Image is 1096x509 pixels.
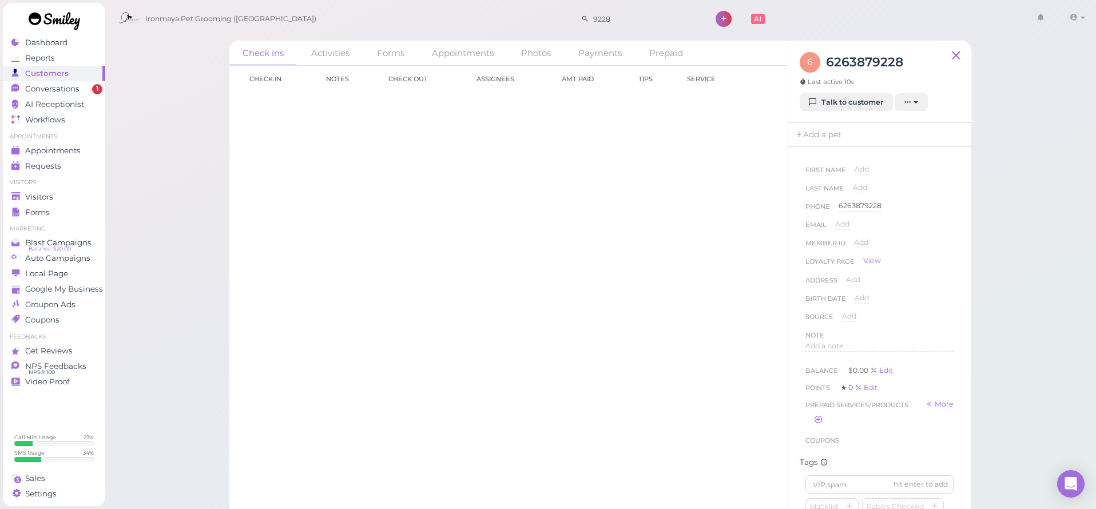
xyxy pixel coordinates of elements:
span: Customers [25,69,69,78]
span: Email [805,219,827,237]
a: Video Proof [3,374,105,389]
th: Assignees [468,66,553,92]
span: Visitors [25,192,53,202]
a: Settings [3,486,105,502]
span: Loyalty page [805,256,855,272]
span: Appointments [25,146,81,156]
span: Conversations [25,84,80,94]
span: Add [853,183,867,192]
span: ★ 0 [840,383,855,392]
span: 1 [92,84,102,94]
span: Coupons [805,436,839,444]
a: Groupon Ads [3,297,105,312]
a: Google My Business [3,281,105,297]
span: Workflows [25,115,65,125]
span: Settings [25,489,57,499]
span: Prepaid services/products [805,399,908,411]
span: $0.00 [848,366,870,375]
a: Prepaid [636,41,696,65]
span: Last Name [805,182,844,201]
input: VIP,spam [805,475,954,494]
li: Visitors [3,178,105,186]
span: Local Page [25,269,68,279]
a: Talk to customer [800,93,893,112]
a: Coupons [3,312,105,328]
span: Points [805,384,832,392]
a: Visitors [3,189,105,205]
li: Appointments [3,133,105,141]
span: Auto Campaigns [25,253,90,263]
span: Groupon Ads [25,300,76,309]
span: Add [842,312,856,320]
a: NPS Feedbacks NPS® 100 [3,359,105,374]
span: Video Proof [25,377,70,387]
span: Ironmaya Pet Grooming ([GEOGRAPHIC_DATA]) [145,3,316,35]
a: Sales [3,471,105,486]
div: 23 % [84,434,94,441]
span: Add [846,275,860,284]
th: Amt Paid [553,66,630,92]
a: AI Receptionist [3,97,105,112]
span: Sales [25,474,45,483]
span: Balance: $20.00 [29,244,71,253]
span: Add [855,293,869,302]
a: Activities [298,41,363,65]
span: Requests [25,161,61,171]
a: Appointments [3,143,105,158]
span: Get Reviews [25,346,73,356]
a: Appointments [419,41,507,65]
div: Tags [800,458,959,467]
span: Address [805,275,837,293]
th: Service [678,66,749,92]
a: Auto Campaigns [3,250,105,266]
span: Add [854,238,868,246]
a: Blast Campaigns Balance: $20.00 [3,235,105,250]
a: Add a pet [788,123,848,147]
span: Source [805,311,833,329]
th: Check in [241,66,317,92]
th: Tips [630,66,679,92]
div: hit enter to add [894,479,948,490]
div: Open Intercom Messenger [1057,470,1085,498]
a: Payments [565,41,635,65]
span: Blast Campaigns [25,238,92,248]
a: Forms [3,205,105,220]
a: Requests [3,158,105,174]
a: Photos [508,41,564,65]
span: Add [835,220,849,228]
input: Search customer [589,10,700,28]
span: AI Receptionist [25,100,84,109]
div: Note [805,329,824,341]
a: View [863,256,881,266]
span: Forms [25,208,50,217]
a: Check ins [229,41,297,66]
span: Coupons [25,315,59,325]
span: Add [855,165,869,173]
span: First Name [805,164,846,182]
div: 6263879228 [839,201,881,212]
span: NPS® 100 [29,368,55,377]
div: 34 % [83,449,94,456]
span: Phone [805,201,830,219]
a: Edit [870,366,893,375]
a: Workflows [3,112,105,128]
span: Member ID [805,237,845,256]
div: Call Min. Usage [14,434,56,441]
span: Google My Business [25,284,103,294]
a: Conversations 1 [3,81,105,97]
span: NPS Feedbacks [25,361,86,371]
th: Notes [317,66,380,92]
a: Get Reviews [3,343,105,359]
span: Reports [25,53,55,63]
a: Forms [364,41,418,65]
a: Edit [855,383,877,392]
li: Marketing [3,225,105,233]
span: Balance [805,367,840,375]
h3: 6263879228 [826,52,903,72]
span: Add a note [805,341,844,350]
a: Dashboard [3,35,105,50]
span: Dashboard [25,38,67,47]
div: SMS Usage [14,449,45,456]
